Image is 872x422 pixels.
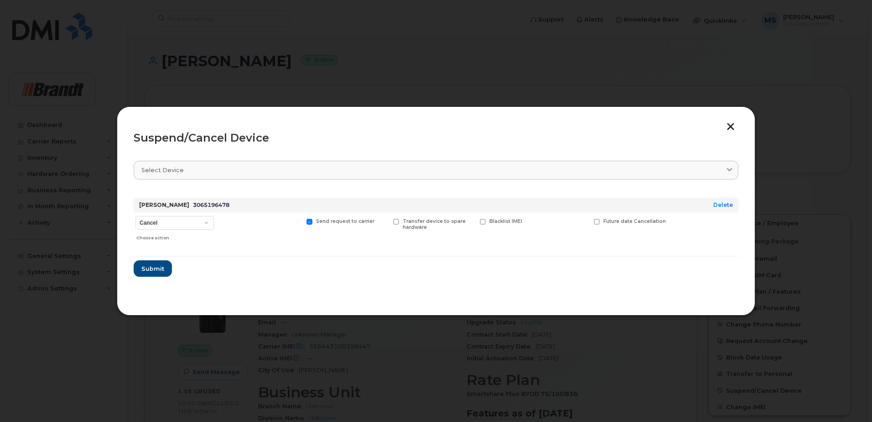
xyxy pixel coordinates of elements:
[141,166,184,174] span: Select device
[489,218,522,224] span: Blacklist IMEI
[469,219,473,223] input: Blacklist IMEI
[139,201,189,208] strong: [PERSON_NAME]
[193,201,229,208] span: 3065196478
[134,132,738,143] div: Suspend/Cancel Device
[603,218,666,224] span: Future date Cancellation
[141,264,164,273] span: Submit
[382,219,387,223] input: Transfer device to spare hardware
[583,219,587,223] input: Future date Cancellation
[136,231,214,242] div: Choose action
[316,218,374,224] span: Send request to carrier
[403,218,466,230] span: Transfer device to spare hardware
[134,161,738,179] a: Select device
[713,201,733,208] a: Delete
[296,219,300,223] input: Send request to carrier
[134,260,172,277] button: Submit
